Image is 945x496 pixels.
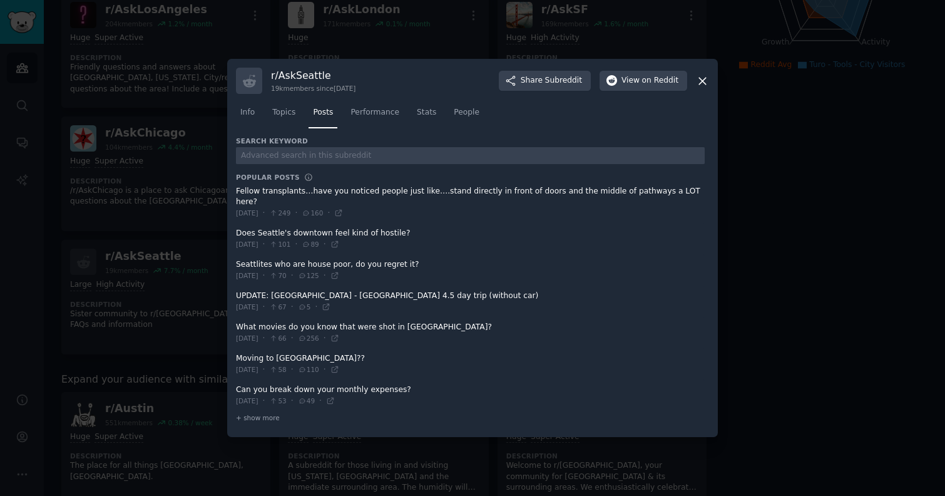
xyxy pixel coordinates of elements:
span: 89 [302,240,319,249]
span: 5 [298,302,311,311]
span: · [295,208,297,219]
div: 19k members since [DATE] [271,84,355,93]
span: Topics [272,107,295,118]
span: · [291,271,294,282]
span: · [291,333,294,344]
span: · [291,302,294,313]
span: 249 [269,209,290,217]
span: [DATE] [236,396,258,405]
span: 256 [298,334,319,343]
a: Topics [268,103,300,128]
span: 110 [298,365,319,374]
span: · [263,208,265,219]
h3: Search Keyword [236,137,308,145]
span: [DATE] [236,209,258,217]
span: 101 [269,240,290,249]
span: · [315,302,317,313]
a: Stats [412,103,441,128]
span: 53 [269,396,286,405]
span: View [621,75,678,86]
span: [DATE] [236,240,258,249]
span: [DATE] [236,271,258,280]
span: · [263,364,265,376]
button: Viewon Reddit [600,71,687,91]
span: 160 [302,209,323,217]
span: · [263,396,265,407]
span: 67 [269,302,286,311]
a: Info [236,103,259,128]
span: on Reddit [642,75,678,86]
span: Posts [313,107,333,118]
span: · [263,239,265,251]
input: Advanced search in this subreddit [236,147,705,164]
span: · [291,364,294,376]
a: Posts [309,103,337,128]
span: [DATE] [236,365,258,374]
span: · [327,208,330,219]
span: · [319,396,322,407]
span: 58 [269,365,286,374]
button: ShareSubreddit [499,71,591,91]
span: [DATE] [236,302,258,311]
span: People [454,107,479,118]
span: 49 [298,396,315,405]
h3: r/ AskSeattle [271,69,355,82]
span: Stats [417,107,436,118]
span: · [263,333,265,344]
span: · [324,271,326,282]
span: Performance [350,107,399,118]
span: · [324,239,326,251]
span: + show more [236,413,280,422]
h3: Popular Posts [236,173,300,182]
span: Share [521,75,582,86]
span: Info [240,107,255,118]
span: · [263,302,265,313]
span: · [324,333,326,344]
span: · [291,396,294,407]
span: 70 [269,271,286,280]
span: · [324,364,326,376]
a: People [449,103,484,128]
span: 66 [269,334,286,343]
span: Subreddit [545,75,582,86]
a: Performance [346,103,404,128]
span: · [263,271,265,282]
span: [DATE] [236,334,258,343]
span: 125 [298,271,319,280]
span: · [295,239,297,251]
